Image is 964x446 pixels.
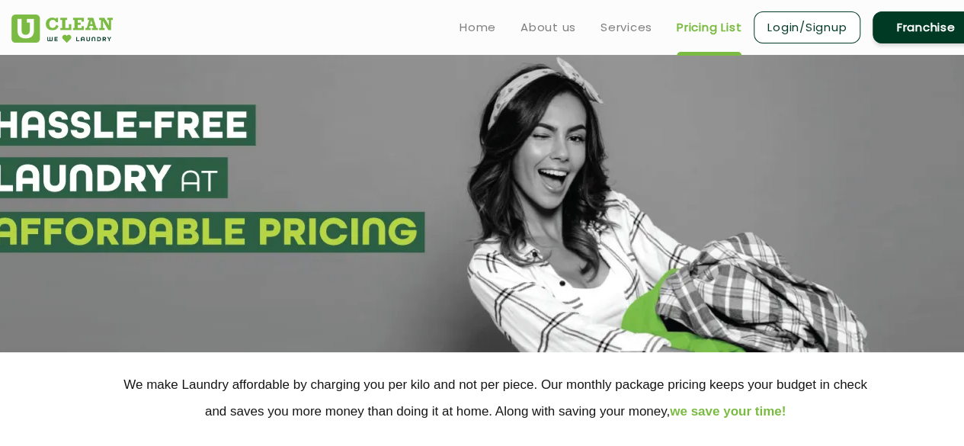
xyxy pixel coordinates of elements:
a: About us [520,18,576,37]
a: Pricing List [677,18,741,37]
span: we save your time! [670,404,786,419]
a: Home [460,18,496,37]
img: UClean Laundry and Dry Cleaning [11,14,113,43]
a: Login/Signup [754,11,860,43]
a: Services [600,18,652,37]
